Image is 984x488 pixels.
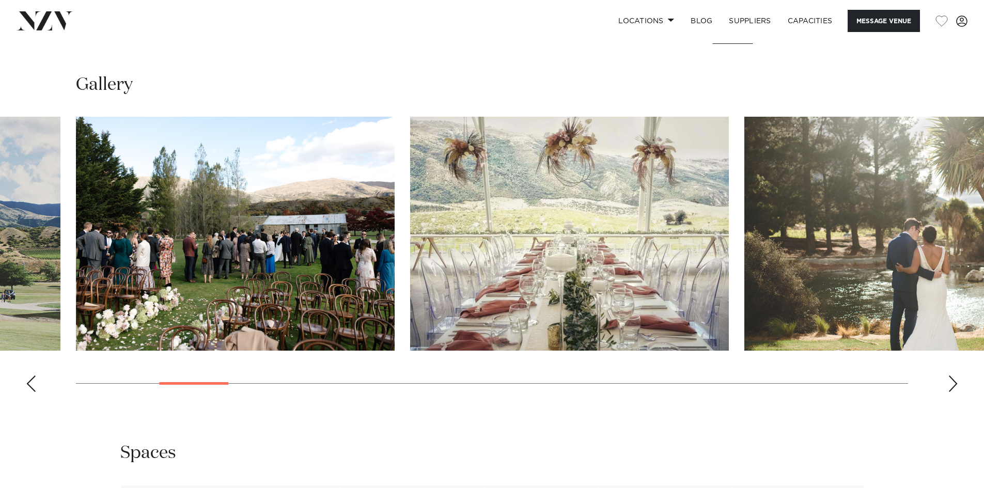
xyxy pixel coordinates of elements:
[682,10,721,32] a: BLOG
[721,10,779,32] a: SUPPLIERS
[120,442,176,465] h2: Spaces
[848,10,920,32] button: Message Venue
[610,10,682,32] a: Locations
[17,11,73,30] img: nzv-logo.png
[779,10,841,32] a: Capacities
[76,73,133,97] h2: Gallery
[76,117,395,351] swiper-slide: 4 / 30
[410,117,729,351] swiper-slide: 5 / 30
